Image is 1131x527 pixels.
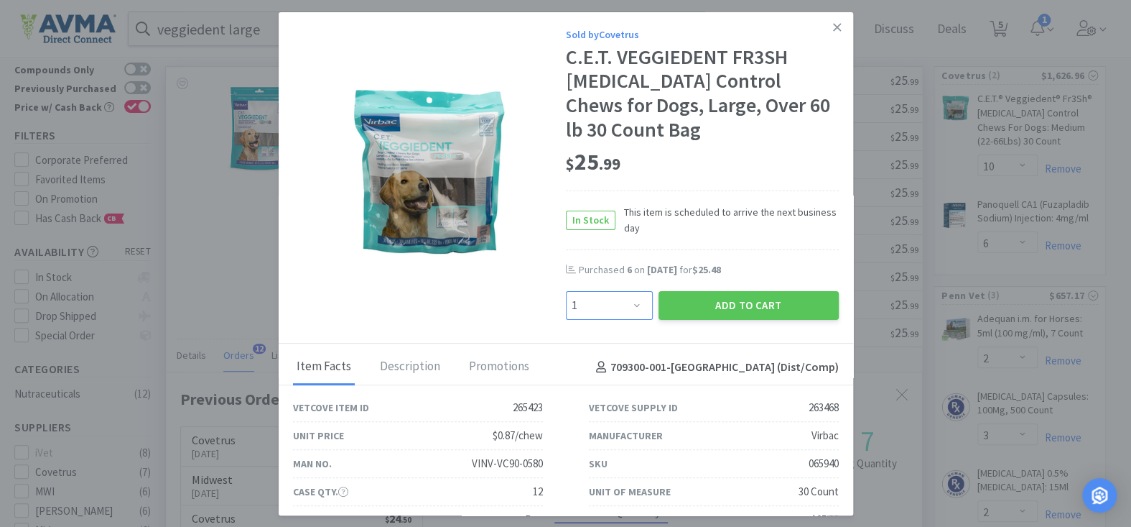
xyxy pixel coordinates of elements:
[627,263,632,276] span: 6
[513,399,543,416] div: 265423
[809,399,839,416] div: 263468
[615,204,839,237] span: This item is scheduled to arrive the next business day
[566,27,839,42] div: Sold by Covetrus
[376,349,444,385] div: Description
[809,455,839,472] div: 065940
[1082,478,1117,513] div: Open Intercom Messenger
[293,456,332,472] div: Man No.
[566,45,839,142] div: C.E.T. VEGGIEDENT FR3SH [MEDICAL_DATA] Control Chews for Dogs, Large, Over 60 lb 30 Count Bag
[465,349,533,385] div: Promotions
[533,483,543,500] div: 12
[567,211,615,229] span: In Stock
[566,154,574,174] span: $
[293,484,348,500] div: Case Qty.
[589,428,663,444] div: Manufacturer
[589,400,678,416] div: Vetcove Supply ID
[349,83,510,263] img: de628b433a094f8c8a05342aed979598_263468.png
[493,427,543,444] div: $0.87/chew
[811,427,839,444] div: Virbac
[647,263,677,276] span: [DATE]
[692,263,721,276] span: $25.48
[589,456,608,472] div: SKU
[590,358,839,377] h4: 709300-001 - [GEOGRAPHIC_DATA] (Dist/Comp)
[293,428,344,444] div: Unit Price
[566,147,620,176] span: 25
[658,291,839,320] button: Add to Cart
[293,349,355,385] div: Item Facts
[599,154,620,174] span: . 99
[799,483,839,500] div: 30 Count
[293,400,369,416] div: Vetcove Item ID
[579,263,839,278] div: Purchased on for
[472,455,543,472] div: VINV-VC90-0580
[589,484,671,500] div: Unit of Measure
